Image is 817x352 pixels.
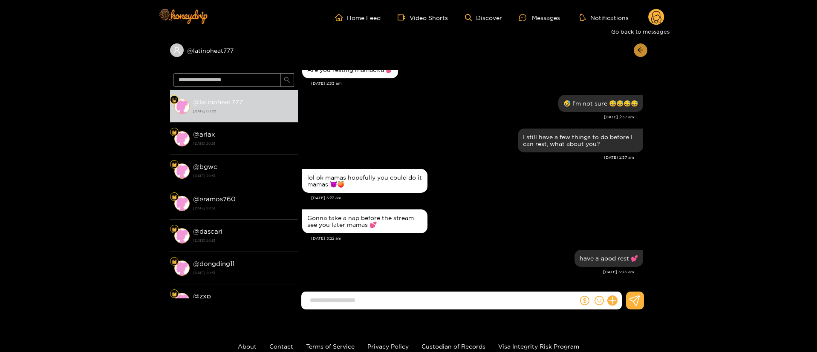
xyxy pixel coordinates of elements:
strong: @ latinoheat777 [193,98,243,106]
a: About [238,343,257,349]
a: Terms of Service [306,343,355,349]
span: dollar [580,296,589,305]
img: Fan Level [172,259,177,264]
span: arrow-left [637,47,644,54]
img: Fan Level [172,195,177,200]
div: Gonna take a nap before the stream see you later mamas 💕 [307,215,422,228]
span: smile [595,296,604,305]
div: [DATE] 3:33 am [302,269,634,275]
div: Messages [519,13,560,23]
strong: @ dongding11 [193,260,234,267]
strong: [DATE] 20:51 [193,204,294,212]
img: Fan Level [172,130,177,135]
div: Aug. 28, 3:22 am [302,169,427,193]
strong: [DATE] 20:51 [193,172,294,180]
a: Visa Integrity Risk Program [498,343,579,349]
a: Custodian of Records [421,343,485,349]
div: Aug. 28, 2:33 am [302,61,398,78]
img: conversation [174,260,190,276]
a: Video Shorts [398,14,448,21]
span: search [284,77,290,84]
button: dollar [578,294,591,307]
span: home [335,14,347,21]
strong: @ bgwc [193,163,217,170]
div: Aug. 28, 2:37 am [558,95,643,112]
strong: [DATE] 03:22 [193,107,294,115]
a: Contact [269,343,293,349]
img: conversation [174,163,190,179]
div: [DATE] 2:33 am [311,80,643,86]
strong: @ zxp [193,292,211,300]
strong: @ dascari [193,228,222,235]
div: have a good rest 💕 [580,255,638,262]
img: Fan Level [172,97,177,103]
img: Fan Level [172,292,177,297]
img: Fan Level [172,162,177,167]
div: Aug. 28, 3:33 am [574,250,643,267]
a: Home Feed [335,14,381,21]
button: arrow-left [634,43,647,57]
div: @latinoheat777 [170,43,298,57]
strong: [DATE] 20:51 [193,237,294,244]
a: Discover [465,14,502,21]
img: conversation [174,99,190,114]
button: search [280,73,294,87]
div: Aug. 28, 3:22 am [302,209,427,233]
span: user [173,46,181,54]
button: Notifications [577,13,631,22]
img: conversation [174,293,190,308]
strong: @ arlax [193,131,215,138]
div: [DATE] 3:22 am [311,195,643,201]
strong: [DATE] 20:51 [193,269,294,277]
div: Are you resting mamacita 💕 [307,66,393,73]
div: 🤣 I’m not sure 😅😅😅😅 [563,100,638,107]
div: [DATE] 2:37 am [302,155,634,160]
img: conversation [174,131,190,146]
img: conversation [174,228,190,243]
div: I still have a few things to do before I can rest, what about you? [523,134,638,147]
div: [DATE] 2:37 am [302,114,634,120]
strong: @ eramos760 [193,195,236,203]
img: conversation [174,196,190,211]
img: Fan Level [172,227,177,232]
span: video-camera [398,14,410,21]
div: [DATE] 3:22 am [311,235,643,241]
a: Privacy Policy [367,343,409,349]
strong: [DATE] 20:51 [193,140,294,147]
div: lol ok mamas hopefully you could do it mamas 😈🍑 [307,174,422,188]
div: Aug. 28, 2:37 am [518,129,643,152]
